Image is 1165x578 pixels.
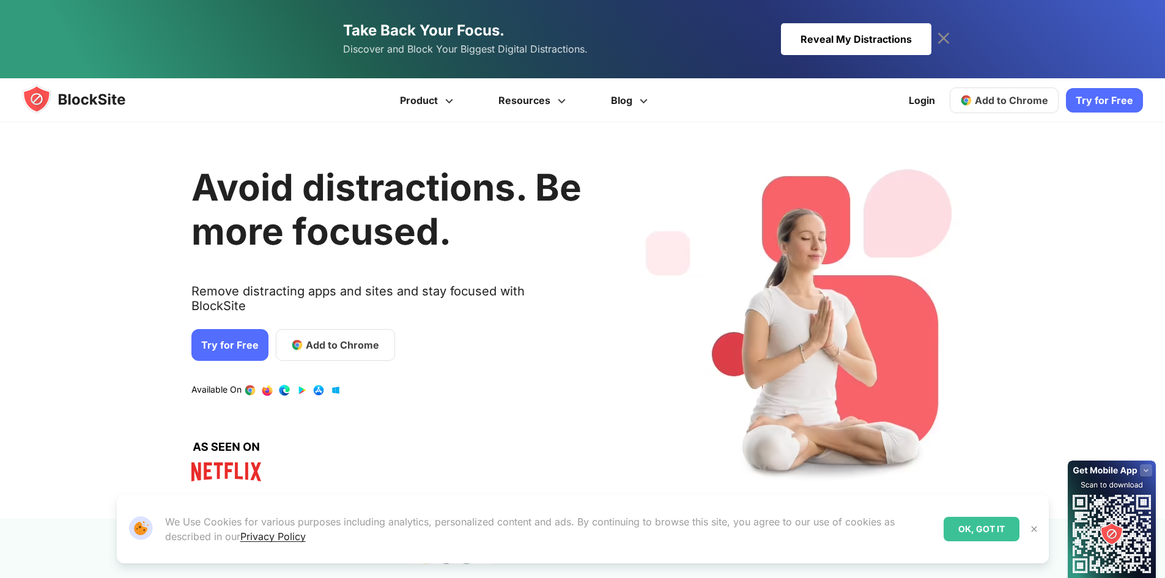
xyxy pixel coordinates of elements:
button: Close [1026,521,1042,537]
span: Add to Chrome [975,94,1048,106]
h1: Avoid distractions. Be more focused. [191,165,582,253]
span: Add to Chrome [306,338,379,352]
span: Discover and Block Your Biggest Digital Distractions. [343,40,588,58]
a: Blog [590,78,672,122]
div: Reveal My Distractions [781,23,931,55]
span: Take Back Your Focus. [343,21,505,39]
a: Resources [478,78,590,122]
a: Login [901,86,942,115]
a: Try for Free [1066,88,1143,113]
a: Try for Free [191,329,268,361]
img: Close [1029,524,1039,534]
text: Remove distracting apps and sites and stay focused with BlockSite [191,284,582,323]
p: We Use Cookies for various purposes including analytics, personalized content and ads. By continu... [165,514,934,544]
img: chrome-icon.svg [960,94,972,106]
a: Privacy Policy [240,530,306,543]
img: blocksite-icon.5d769676.svg [22,84,149,114]
a: Add to Chrome [276,329,395,361]
div: OK, GOT IT [944,517,1019,541]
a: Product [379,78,478,122]
a: Add to Chrome [950,87,1059,113]
text: Available On [191,384,242,396]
